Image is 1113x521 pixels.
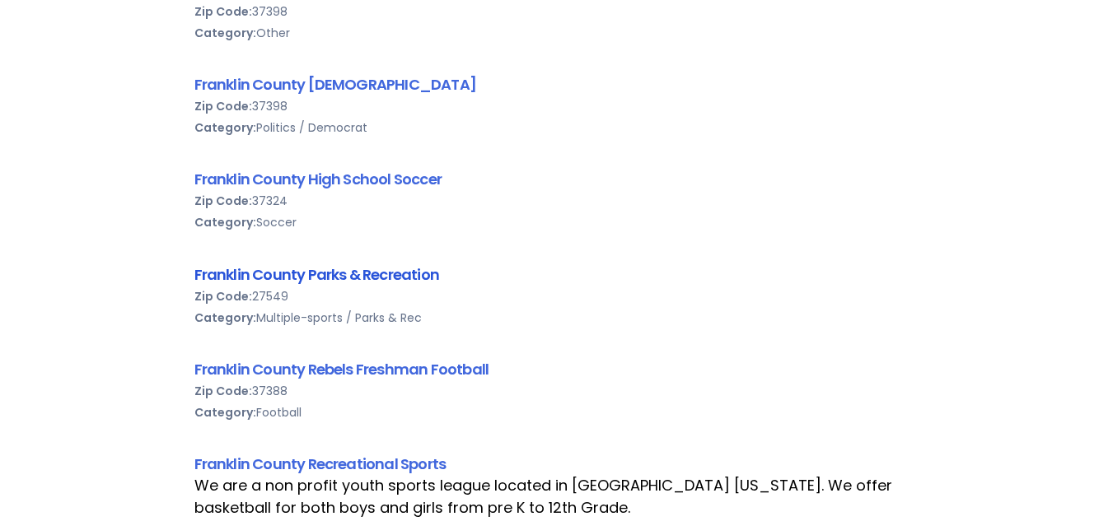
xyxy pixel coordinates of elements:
[194,212,919,233] div: Soccer
[194,309,256,326] b: Category:
[194,288,252,305] b: Zip Code:
[194,117,919,138] div: Politics / Democrat
[194,214,256,230] b: Category:
[194,402,919,423] div: Football
[194,383,252,399] b: Zip Code:
[194,98,252,114] b: Zip Code:
[194,454,447,474] a: Franklin County Recreational Sports
[194,1,919,22] div: 37398
[194,404,256,421] b: Category:
[194,119,256,136] b: Category:
[194,73,919,95] div: Franklin County [DEMOGRAPHIC_DATA]
[194,193,252,209] b: Zip Code:
[194,359,489,379] a: Franklin County Rebels Freshman Football
[194,74,476,95] a: Franklin County [DEMOGRAPHIC_DATA]
[194,95,919,117] div: 37398
[194,263,919,286] div: Franklin County Parks & Recreation
[194,169,442,189] a: Franklin County High School Soccer
[194,190,919,212] div: 37324
[194,358,919,380] div: Franklin County Rebels Freshman Football
[194,3,252,20] b: Zip Code:
[194,264,439,285] a: Franklin County Parks & Recreation
[194,453,919,475] div: Franklin County Recreational Sports
[194,168,919,190] div: Franklin County High School Soccer
[194,380,919,402] div: 37388
[194,25,256,41] b: Category:
[194,22,919,44] div: Other
[194,475,919,518] div: We are a non profit youth sports league located in [GEOGRAPHIC_DATA] [US_STATE]. We offer basketb...
[194,307,919,328] div: Multiple-sports / Parks & Rec
[194,286,919,307] div: 27549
